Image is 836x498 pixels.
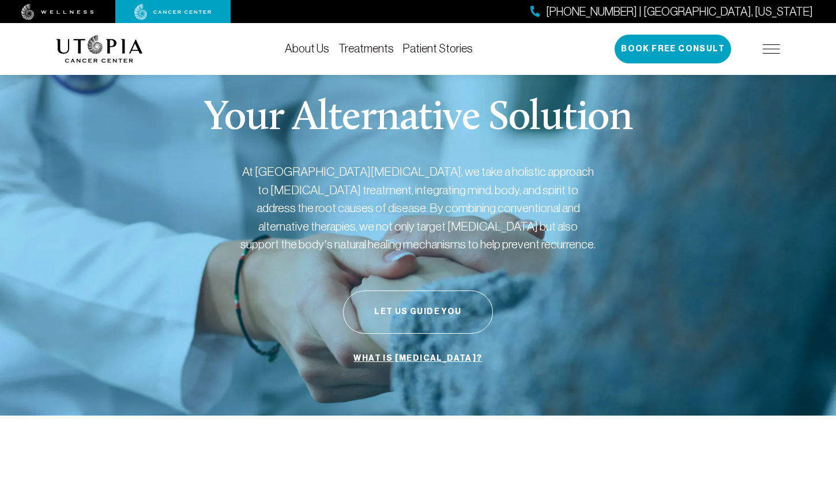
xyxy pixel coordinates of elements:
[285,42,329,55] a: About Us
[21,4,94,20] img: wellness
[351,348,485,369] a: What is [MEDICAL_DATA]?
[763,44,780,54] img: icon-hamburger
[204,98,632,139] p: Your Alternative Solution
[338,42,394,55] a: Treatments
[546,3,813,20] span: [PHONE_NUMBER] | [GEOGRAPHIC_DATA], [US_STATE]
[615,35,731,63] button: Book Free Consult
[343,290,493,334] button: Let Us Guide You
[530,3,813,20] a: [PHONE_NUMBER] | [GEOGRAPHIC_DATA], [US_STATE]
[239,163,597,254] p: At [GEOGRAPHIC_DATA][MEDICAL_DATA], we take a holistic approach to [MEDICAL_DATA] treatment, inte...
[56,35,143,63] img: logo
[403,42,473,55] a: Patient Stories
[134,4,212,20] img: cancer center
